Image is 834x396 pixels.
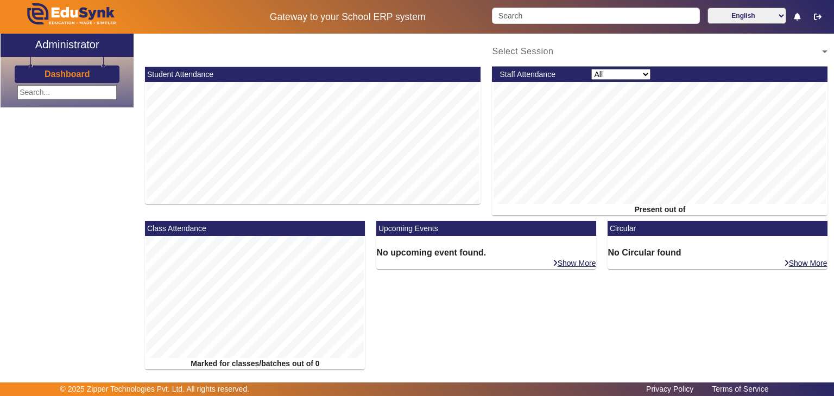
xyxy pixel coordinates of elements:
p: © 2025 Zipper Technologies Pvt. Ltd. All rights reserved. [60,384,250,395]
input: Search [492,8,699,24]
h2: Administrator [35,38,99,51]
h6: No Circular found [608,247,827,258]
a: Show More [552,258,597,268]
div: Marked for classes/batches out of 0 [145,358,365,369]
a: Show More [784,258,828,268]
div: Staff Attendance [494,69,586,80]
span: Select Session [492,47,553,56]
input: Search... [17,85,117,100]
h5: Gateway to your School ERP system [214,11,481,23]
a: Dashboard [44,68,91,80]
h3: Dashboard [45,69,90,79]
h6: No upcoming event found. [376,247,596,258]
div: Present out of [492,204,827,215]
mat-card-header: Upcoming Events [376,221,596,236]
mat-card-header: Student Attendance [145,67,481,82]
mat-card-header: Circular [608,221,827,236]
a: Privacy Policy [641,382,699,396]
a: Administrator [1,34,134,57]
mat-card-header: Class Attendance [145,221,365,236]
a: Terms of Service [706,382,774,396]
